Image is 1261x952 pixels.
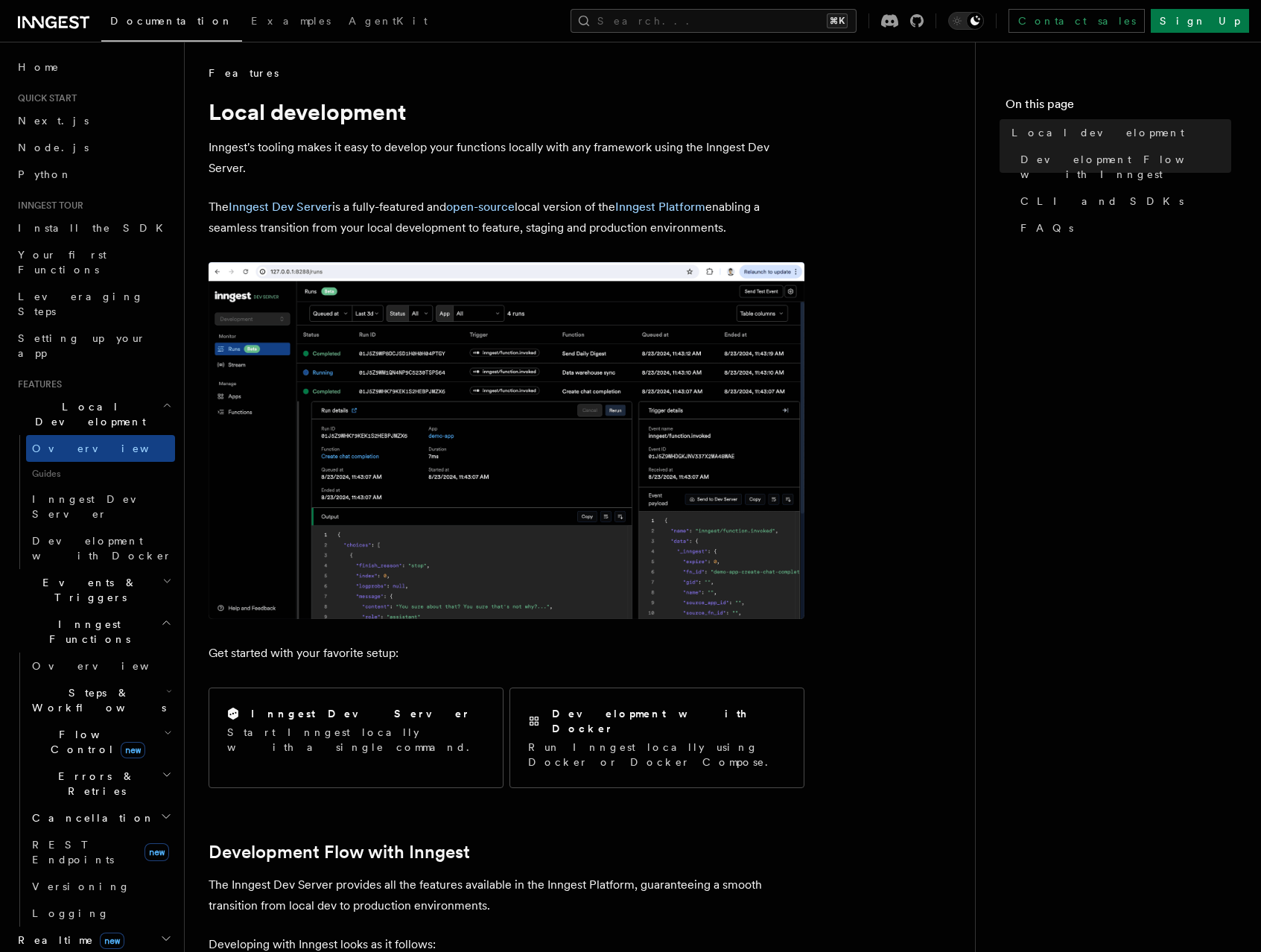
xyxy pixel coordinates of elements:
h2: Development with Docker [552,706,786,736]
a: Inngest Dev Server [26,486,175,527]
a: CLI and SDKs [1014,188,1231,215]
a: AgentKit [340,4,436,40]
button: Errors & Retries [26,763,175,805]
a: FAQs [1014,215,1231,241]
span: Install the SDK [18,222,172,234]
a: Inngest Platform [615,200,705,214]
a: Setting up your app [12,325,175,366]
a: Next.js [12,107,175,134]
p: Run Inngest locally using Docker or Docker Compose. [528,740,786,769]
span: new [144,843,169,861]
a: Node.js [12,134,175,161]
a: Home [12,54,175,80]
a: Development with Docker [26,527,175,569]
a: Examples [242,4,340,40]
p: Inngest's tooling makes it easy to develop your functions locally with any framework using the In... [209,137,804,179]
p: The is a fully-featured and local version of the enabling a seamless transition from your local d... [209,197,804,238]
span: Inngest Functions [12,617,161,647]
span: Versioning [32,880,130,892]
span: Node.js [18,142,89,153]
button: Events & Triggers [12,569,175,611]
span: new [100,933,124,949]
span: Inngest tour [12,200,83,212]
button: Inngest Functions [12,611,175,653]
span: Flow Control [26,727,164,757]
span: Development with Docker [32,535,172,562]
span: Logging [32,907,109,919]
a: Contact sales [1009,9,1145,33]
a: Documentation [101,4,242,42]
a: Inngest Dev ServerStart Inngest locally with a single command. [209,688,504,788]
a: Inngest Dev Server [229,200,332,214]
a: Python [12,161,175,188]
button: Flow Controlnew [26,721,175,763]
span: REST Endpoints [32,839,114,866]
button: Cancellation [26,805,175,831]
div: Local Development [12,435,175,569]
span: Steps & Workflows [26,685,166,715]
a: Overview [26,435,175,462]
span: FAQs [1020,220,1073,235]
span: Features [209,66,279,80]
a: Your first Functions [12,241,175,283]
span: Next.js [18,115,89,127]
span: Python [18,168,72,180]
a: REST Endpointsnew [26,831,175,873]
span: Inngest Dev Server [32,493,159,520]
span: Overview [32,660,185,672]
button: Steps & Workflows [26,679,175,721]
a: Logging [26,900,175,927]
h1: Local development [209,98,804,125]
span: Your first Functions [18,249,107,276]
p: Start Inngest locally with a single command. [227,725,485,755]
span: Events & Triggers [12,575,162,605]
span: Quick start [12,92,77,104]
span: new [121,742,145,758]
a: Sign Up [1151,9,1249,33]
a: Development with DockerRun Inngest locally using Docker or Docker Compose. [509,688,804,788]
button: Toggle dark mode [948,12,984,30]
span: CLI and SDKs [1020,194,1184,209]
span: Leveraging Steps [18,291,144,317]
p: The Inngest Dev Server provides all the features available in the Inngest Platform, guaranteeing ... [209,875,804,916]
a: Local development [1006,119,1231,146]
span: Documentation [110,15,233,27]
span: Home [18,60,60,74]
span: Overview [32,442,185,454]
a: Leveraging Steps [12,283,175,325]
a: open-source [446,200,515,214]
span: Examples [251,15,331,27]
a: Development Flow with Inngest [209,842,470,863]
button: Local Development [12,393,175,435]
span: Features [12,378,62,390]
h2: Inngest Dev Server [251,706,471,721]
span: Guides [26,462,175,486]
span: Local Development [12,399,162,429]
span: Realtime [12,933,124,948]
span: Errors & Retries [26,769,162,799]
a: Install the SDK [12,215,175,241]
span: Setting up your app [18,332,146,359]
a: Versioning [26,873,175,900]
a: Development Flow with Inngest [1014,146,1231,188]
h4: On this page [1006,95,1231,119]
a: Overview [26,653,175,679]
img: The Inngest Dev Server on the Functions page [209,262,804,619]
span: Local development [1011,125,1184,140]
p: Get started with your favorite setup: [209,643,804,664]
button: Search...⌘K [571,9,857,33]
span: AgentKit [349,15,428,27]
kbd: ⌘K [827,13,848,28]
span: Cancellation [26,810,155,825]
span: Development Flow with Inngest [1020,152,1231,182]
div: Inngest Functions [12,653,175,927]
